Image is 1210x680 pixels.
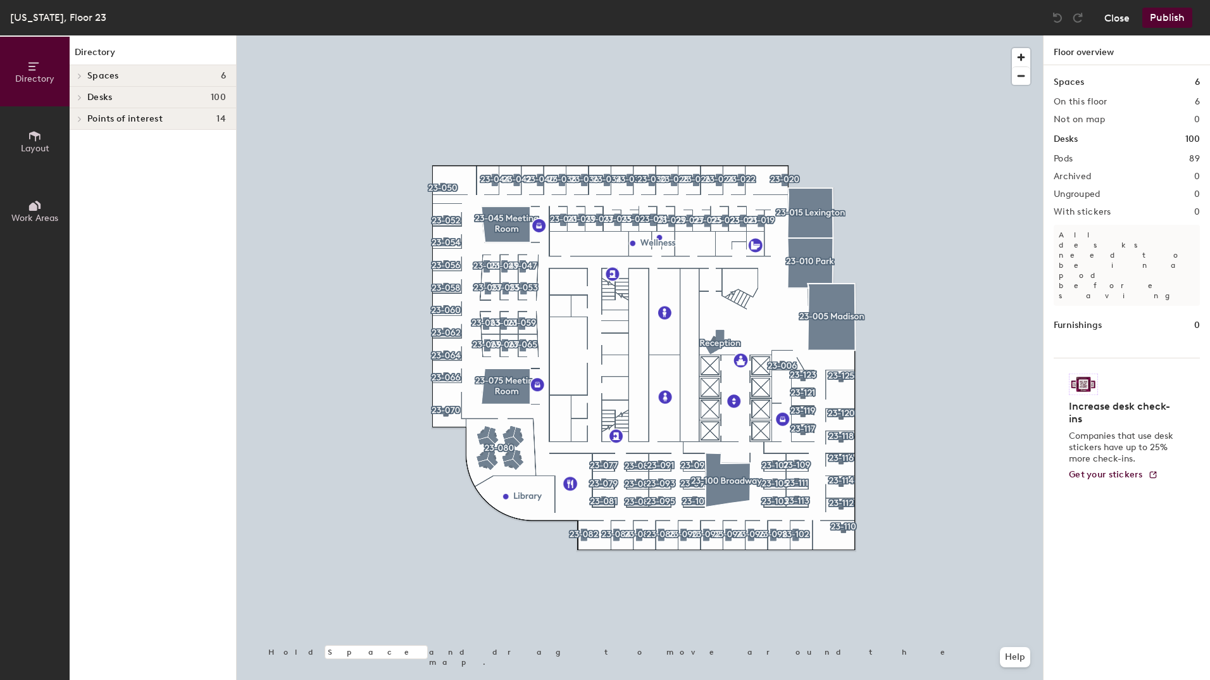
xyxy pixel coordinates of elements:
[1071,11,1084,24] img: Redo
[1054,75,1084,89] h1: Spaces
[1054,189,1101,199] h2: Ungrouped
[21,143,49,154] span: Layout
[1054,225,1200,306] p: All desks need to be in a pod before saving
[10,9,106,25] div: [US_STATE], Floor 23
[1054,172,1091,182] h2: Archived
[87,71,119,81] span: Spaces
[211,92,226,103] span: 100
[1044,35,1210,65] h1: Floor overview
[216,114,226,124] span: 14
[1194,189,1200,199] h2: 0
[1054,132,1078,146] h1: Desks
[1189,154,1200,164] h2: 89
[70,46,236,65] h1: Directory
[1194,172,1200,182] h2: 0
[87,114,163,124] span: Points of interest
[221,71,226,81] span: 6
[1195,97,1200,107] h2: 6
[1054,154,1073,164] h2: Pods
[87,92,112,103] span: Desks
[1069,374,1098,395] img: Sticker logo
[15,73,54,84] span: Directory
[1069,431,1177,465] p: Companies that use desk stickers have up to 25% more check-ins.
[11,213,58,224] span: Work Areas
[1194,207,1200,217] h2: 0
[1185,132,1200,146] h1: 100
[1054,115,1105,125] h2: Not on map
[1054,318,1102,332] h1: Furnishings
[1069,400,1177,425] h4: Increase desk check-ins
[1194,115,1200,125] h2: 0
[1104,8,1130,28] button: Close
[1194,318,1200,332] h1: 0
[1195,75,1200,89] h1: 6
[1051,11,1064,24] img: Undo
[1000,647,1030,667] button: Help
[1054,97,1107,107] h2: On this floor
[1069,469,1143,480] span: Get your stickers
[1142,8,1192,28] button: Publish
[1054,207,1111,217] h2: With stickers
